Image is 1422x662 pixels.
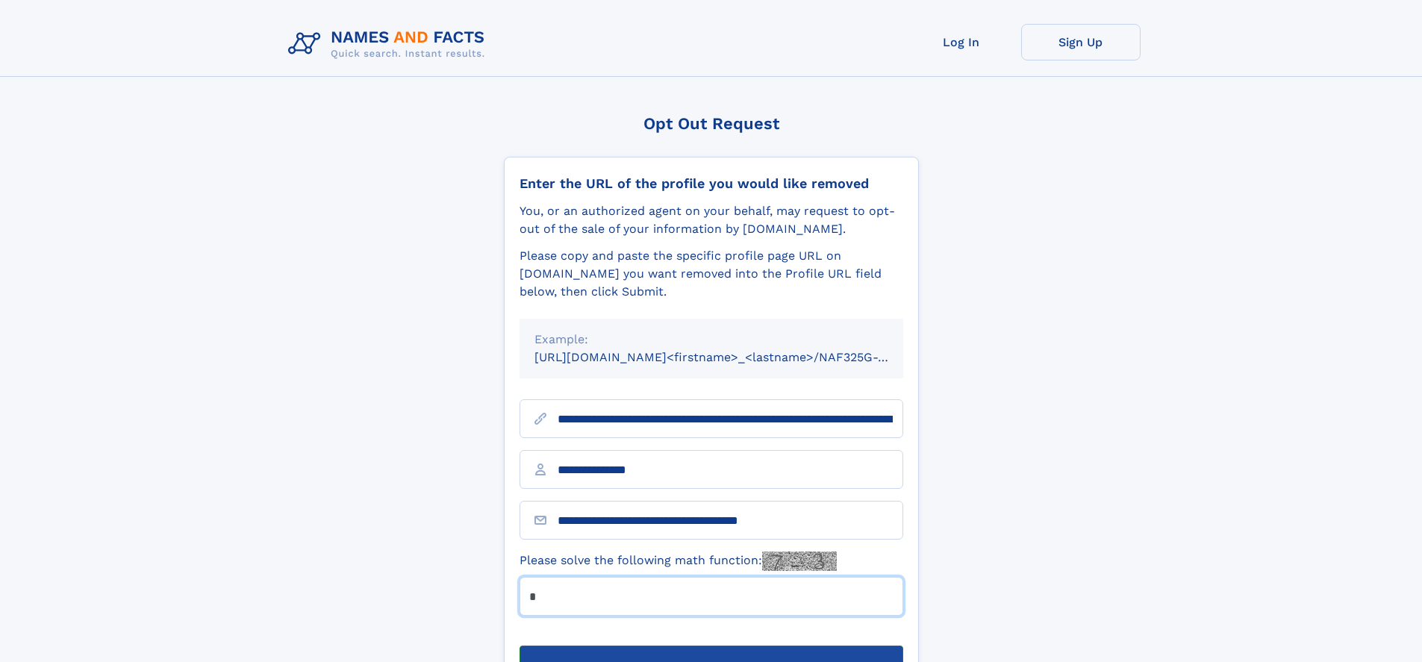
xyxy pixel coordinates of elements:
[534,331,888,349] div: Example:
[1021,24,1141,60] a: Sign Up
[520,247,903,301] div: Please copy and paste the specific profile page URL on [DOMAIN_NAME] you want removed into the Pr...
[534,350,932,364] small: [URL][DOMAIN_NAME]<firstname>_<lastname>/NAF325G-xxxxxxxx
[520,552,837,571] label: Please solve the following math function:
[902,24,1021,60] a: Log In
[520,175,903,192] div: Enter the URL of the profile you would like removed
[282,24,497,64] img: Logo Names and Facts
[504,114,919,133] div: Opt Out Request
[520,202,903,238] div: You, or an authorized agent on your behalf, may request to opt-out of the sale of your informatio...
